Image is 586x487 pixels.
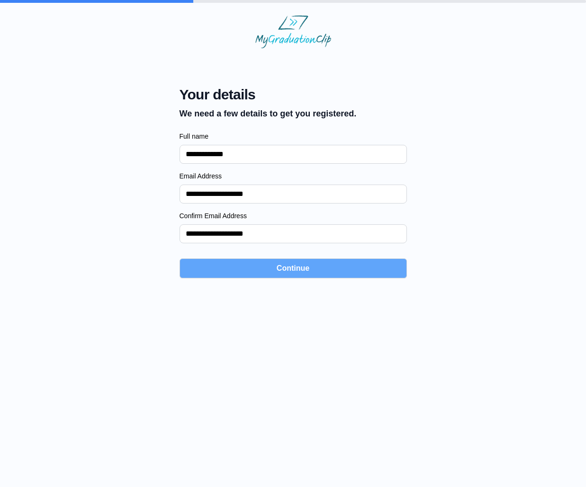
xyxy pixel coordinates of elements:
[180,86,357,103] span: Your details
[255,15,331,48] img: MyGraduationClip
[180,258,407,278] button: Continue
[180,211,407,221] label: Confirm Email Address
[180,132,407,141] label: Full name
[180,171,407,181] label: Email Address
[180,107,357,120] p: We need a few details to get you registered.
